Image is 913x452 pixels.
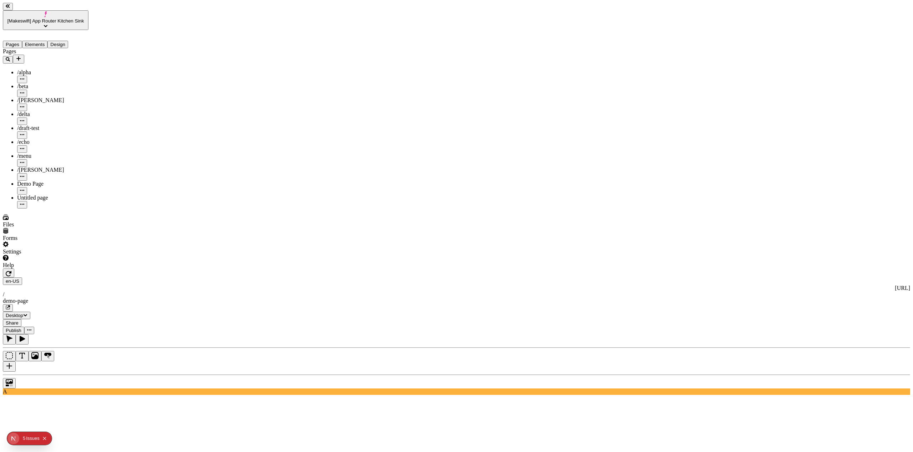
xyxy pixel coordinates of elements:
[17,111,88,117] div: /delta
[17,139,88,145] div: /echo
[3,319,21,327] button: Share
[3,221,88,228] div: Files
[3,388,910,395] div: A
[17,125,88,131] div: /draft-test
[3,285,910,291] div: [URL]
[6,278,19,284] span: en-US
[3,351,16,361] button: Box
[17,153,88,159] div: /menu
[3,327,24,334] button: Publish
[3,10,88,30] button: [Makeswift] App Router Kitchen Sink
[3,298,910,304] div: demo-page
[3,248,88,255] div: Settings
[17,195,88,201] div: Untitled page
[13,55,24,64] button: Add new
[3,235,88,241] div: Forms
[6,313,23,318] span: Desktop
[3,291,910,298] div: /
[17,181,88,187] div: Demo Page
[29,351,41,361] button: Image
[41,351,54,361] button: Button
[6,328,21,333] span: Publish
[3,41,22,48] button: Pages
[3,312,30,319] button: Desktop
[3,48,88,55] div: Pages
[16,351,29,361] button: Text
[17,83,88,90] div: /beta
[6,320,19,326] span: Share
[47,41,68,48] button: Design
[7,18,84,24] span: [Makeswift] App Router Kitchen Sink
[17,97,88,104] div: /[PERSON_NAME]
[3,262,88,268] div: Help
[3,277,22,285] button: Open locale picker
[17,69,88,76] div: /alpha
[22,41,48,48] button: Elements
[17,167,88,173] div: /[PERSON_NAME]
